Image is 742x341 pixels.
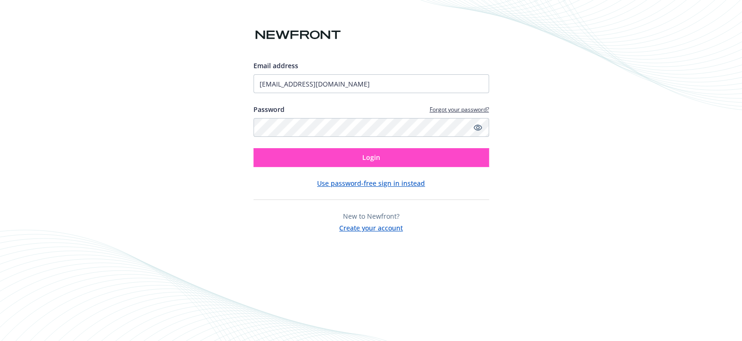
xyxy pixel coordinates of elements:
[343,212,400,221] span: New to Newfront?
[362,153,380,162] span: Login
[253,104,285,114] label: Password
[339,221,403,233] button: Create your account
[317,178,425,188] button: Use password-free sign in instead
[472,122,483,133] a: Show password
[253,148,489,167] button: Login
[253,74,489,93] input: Enter your email
[253,27,342,43] img: Newfront logo
[253,61,298,70] span: Email address
[253,118,489,137] input: Enter your password
[430,105,489,113] a: Forgot your password?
